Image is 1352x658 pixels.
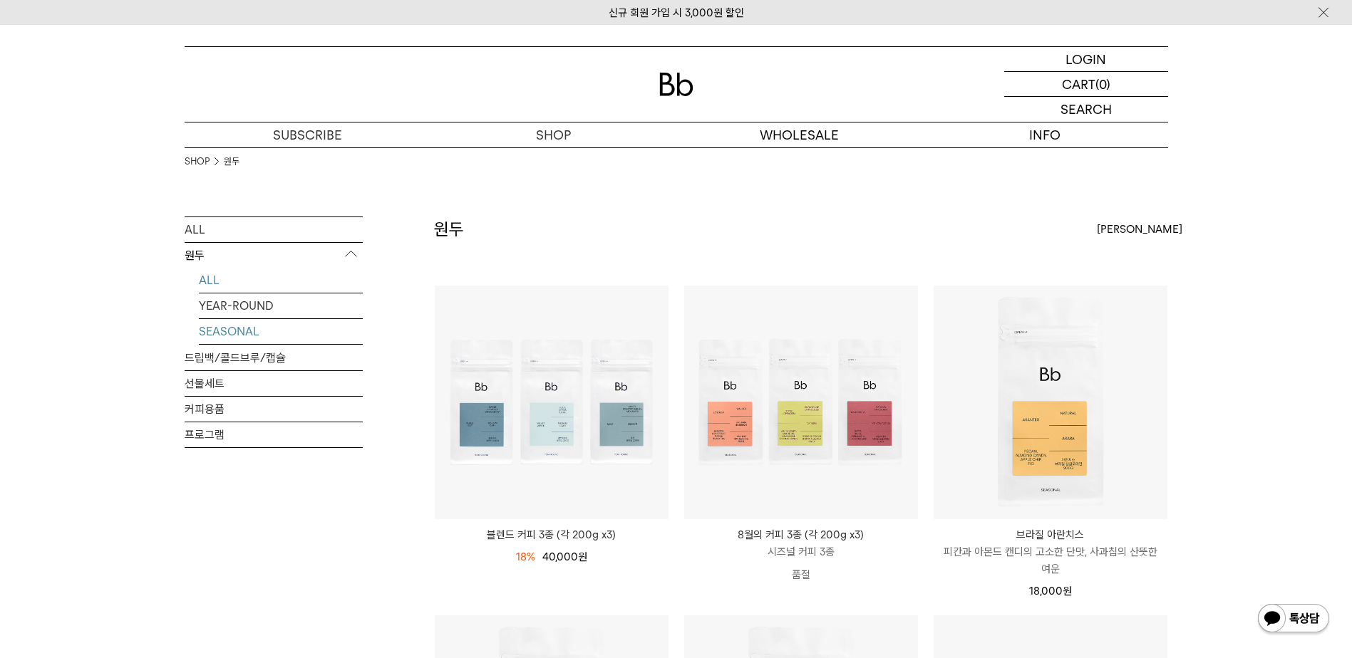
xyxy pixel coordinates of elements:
[185,371,363,396] a: 선물세트
[578,550,587,563] span: 원
[684,526,918,543] p: 8월의 커피 3종 (각 200g x3)
[199,293,363,318] a: YEAR-ROUND
[185,422,363,447] a: 프로그램
[1062,72,1095,96] p: CART
[435,526,669,543] a: 블렌드 커피 3종 (각 200g x3)
[659,73,693,96] img: 로고
[542,550,587,563] span: 40,000
[1004,72,1168,97] a: CART (0)
[684,543,918,560] p: 시즈널 커피 3종
[185,397,363,422] a: 커피용품
[1095,72,1110,96] p: (0)
[185,217,363,242] a: ALL
[1004,47,1168,72] a: LOGIN
[185,155,210,169] a: SHOP
[934,526,1167,578] a: 브라질 아란치스 피칸과 아몬드 캔디의 고소한 단맛, 사과칩의 산뜻한 여운
[1061,97,1112,122] p: SEARCH
[676,122,922,147] p: WHOLESALE
[434,217,464,241] h2: 원두
[1065,47,1106,71] p: LOGIN
[185,243,363,268] p: 원두
[199,268,363,293] a: ALL
[185,122,430,147] a: SUBSCRIBE
[435,286,669,519] img: 블렌드 커피 3종 (각 200g x3)
[684,526,918,560] a: 8월의 커피 3종 (각 200g x3) 시즈널 커피 3종
[1097,221,1182,238] span: [PERSON_NAME]
[934,543,1167,578] p: 피칸과 아몬드 캔디의 고소한 단맛, 사과칩의 산뜻한 여운
[430,122,676,147] a: SHOP
[684,560,918,589] p: 품절
[684,286,918,519] img: 8월의 커피 3종 (각 200g x3)
[1063,585,1072,597] span: 원
[609,6,744,19] a: 신규 회원 가입 시 3,000원 할인
[934,286,1167,519] img: 브라질 아란치스
[516,548,535,565] div: 18%
[934,526,1167,543] p: 브라질 아란치스
[224,155,239,169] a: 원두
[199,319,363,344] a: SEASONAL
[922,122,1168,147] p: INFO
[1029,585,1072,597] span: 18,000
[1256,602,1331,637] img: 카카오톡 채널 1:1 채팅 버튼
[185,345,363,370] a: 드립백/콜드브루/캡슐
